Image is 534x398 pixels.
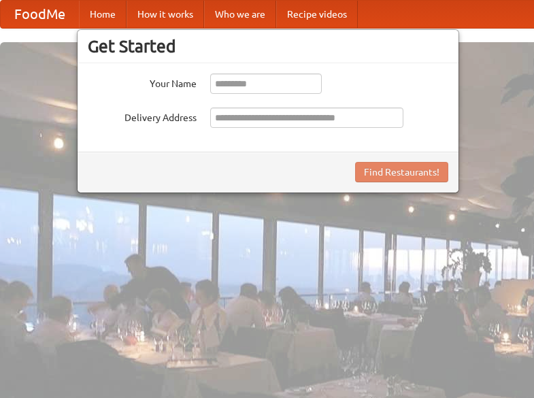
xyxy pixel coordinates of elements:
[88,73,197,90] label: Your Name
[88,36,448,56] h3: Get Started
[355,162,448,182] button: Find Restaurants!
[79,1,127,28] a: Home
[204,1,276,28] a: Who we are
[88,107,197,125] label: Delivery Address
[276,1,358,28] a: Recipe videos
[1,1,79,28] a: FoodMe
[127,1,204,28] a: How it works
